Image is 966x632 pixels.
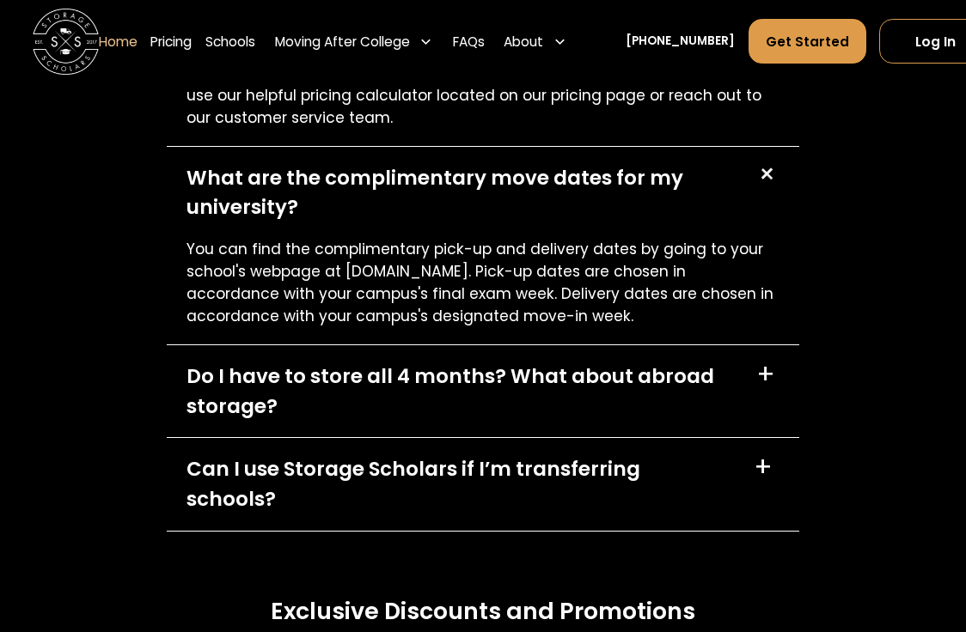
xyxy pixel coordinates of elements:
[33,9,99,75] img: Storage Scholars main logo
[186,362,737,421] div: Do I have to store all 4 months? What about abroad storage?
[268,18,439,64] div: Moving After College
[756,362,775,388] div: +
[626,33,735,50] a: [PHONE_NUMBER]
[99,18,138,64] a: Home
[504,31,543,51] div: About
[186,163,737,222] div: What are the complimentary move dates for my university?
[749,19,866,64] a: Get Started
[271,597,695,627] h3: Exclusive Discounts and Promotions
[33,9,99,75] a: home
[453,18,485,64] a: FAQs
[150,18,192,64] a: Pricing
[750,159,782,191] div: +
[498,18,573,64] div: About
[754,454,773,481] div: +
[275,31,410,51] div: Moving After College
[186,454,734,513] div: Can I use Storage Scholars if I’m transferring schools?
[205,18,255,64] a: Schools
[186,239,780,328] p: You can find the complimentary pick-up and delivery dates by going to your school's webpage at [D...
